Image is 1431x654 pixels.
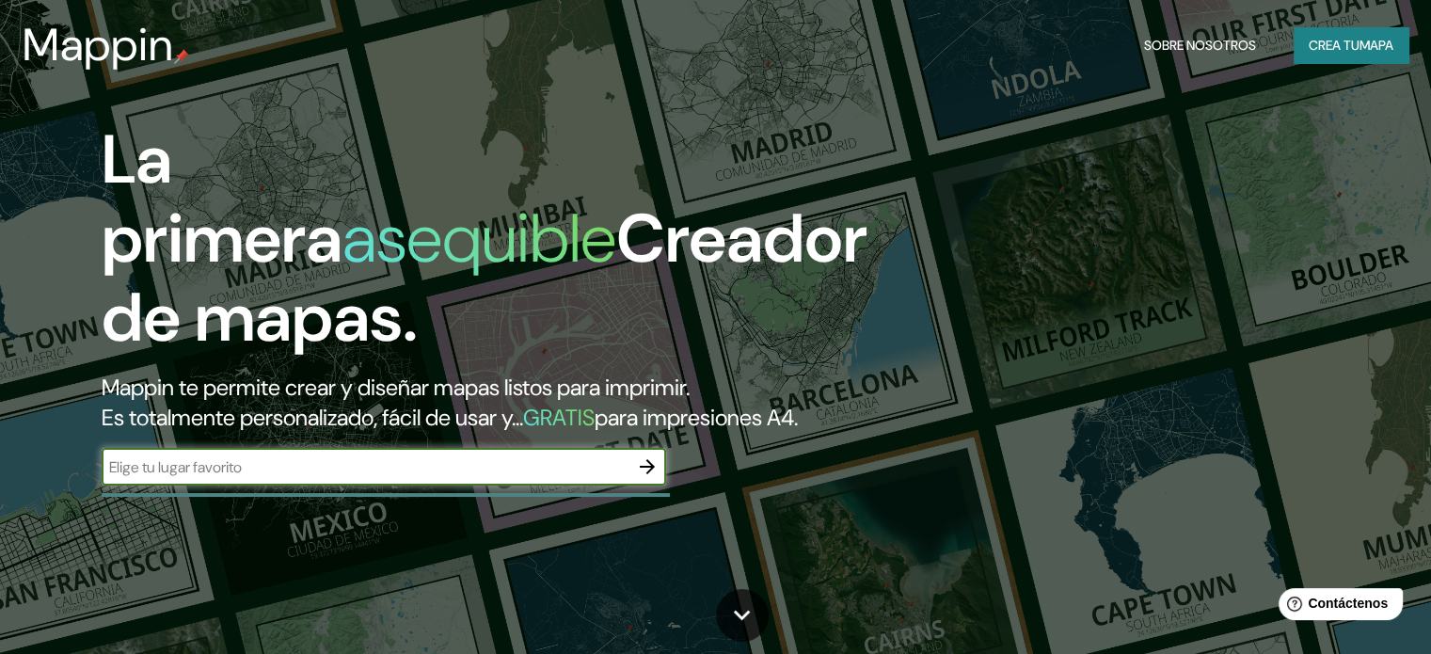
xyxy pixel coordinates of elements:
[1309,37,1359,54] font: Crea tu
[102,195,867,361] font: Creador de mapas.
[174,49,189,64] img: pin de mapeo
[595,403,798,432] font: para impresiones A4.
[1359,37,1393,54] font: mapa
[1137,27,1264,63] button: Sobre nosotros
[102,373,690,402] font: Mappin te permite crear y diseñar mapas listos para imprimir.
[523,403,595,432] font: GRATIS
[1294,27,1408,63] button: Crea tumapa
[102,116,342,282] font: La primera
[1144,37,1256,54] font: Sobre nosotros
[23,15,174,74] font: Mappin
[1264,581,1410,633] iframe: Lanzador de widgets de ayuda
[102,403,523,432] font: Es totalmente personalizado, fácil de usar y...
[342,195,616,282] font: asequible
[102,456,628,478] input: Elige tu lugar favorito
